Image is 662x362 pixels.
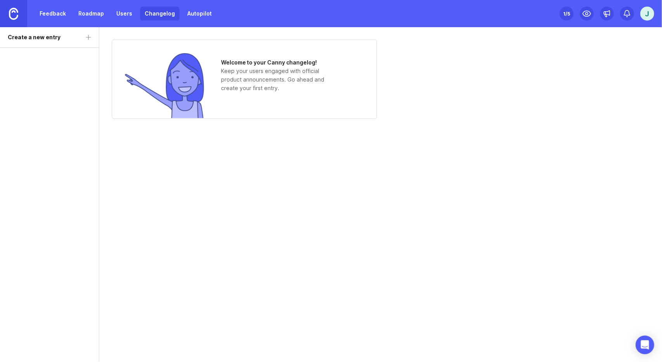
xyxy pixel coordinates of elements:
div: 1 /5 [563,8,570,19]
a: Changelog [140,7,180,21]
a: Roadmap [74,7,109,21]
p: Keep your users engaged with official product announcements. Go ahead and create your first entry. [221,67,337,92]
h1: Welcome to your Canny changelog! [221,58,337,67]
button: 1/5 [560,7,574,21]
img: Canny Home [9,8,18,20]
img: no entries [124,52,206,118]
a: Autopilot [183,7,216,21]
div: Open Intercom Messenger [636,336,654,354]
a: Feedback [35,7,71,21]
button: J [640,7,654,21]
div: Create a new entry [8,33,60,42]
a: Users [112,7,137,21]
